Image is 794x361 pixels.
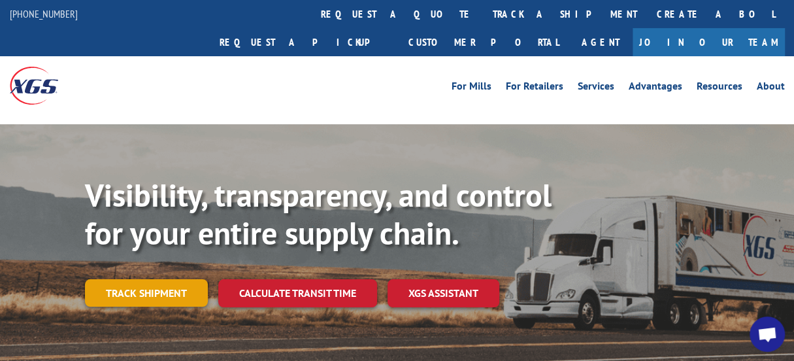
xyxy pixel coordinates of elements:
b: Visibility, transparency, and control for your entire supply chain. [85,175,552,253]
a: Join Our Team [633,28,785,56]
a: Track shipment [85,279,208,307]
div: Open chat [750,317,785,352]
a: About [757,81,785,95]
a: Agent [569,28,633,56]
a: [PHONE_NUMBER] [10,7,78,20]
a: Services [578,81,614,95]
a: For Mills [452,81,491,95]
a: Calculate transit time [218,279,377,307]
a: XGS ASSISTANT [388,279,499,307]
a: Advantages [629,81,682,95]
a: Request a pickup [210,28,399,56]
a: Resources [697,81,742,95]
a: For Retailers [506,81,563,95]
a: Customer Portal [399,28,569,56]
